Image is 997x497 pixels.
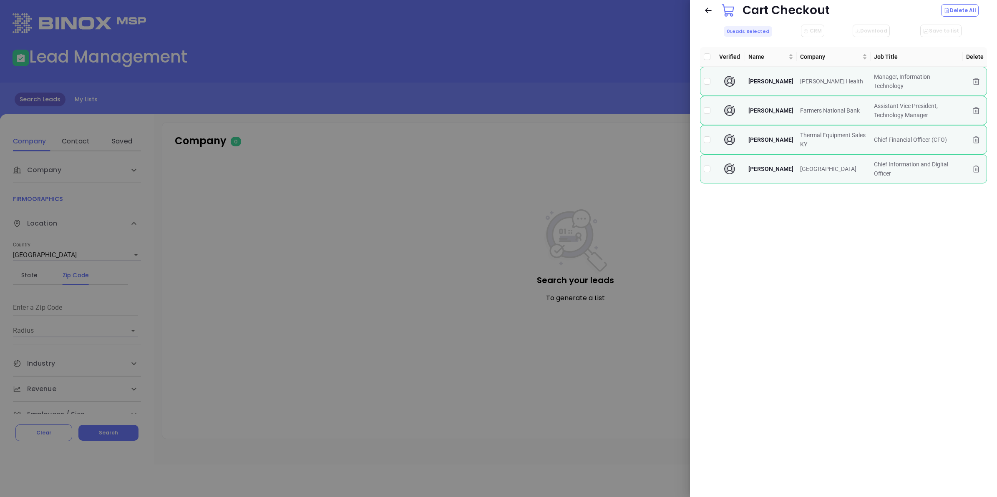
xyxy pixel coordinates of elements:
button: CRM [801,25,824,37]
td: Chief Financial Officer (CFO) [871,125,963,154]
td: Chief Information and Digital Officer [871,154,963,183]
span: Company [800,52,861,61]
th: Verified [714,47,745,67]
th: Name [745,47,797,67]
span: [PERSON_NAME] [748,107,793,114]
span: [PERSON_NAME] [748,78,793,85]
button: Save to list [920,25,962,37]
img: human verify [723,104,736,117]
img: human verify [723,133,736,146]
span: 0 Leads Selected [724,26,772,37]
td: Assistant Vice President, Technology Manager [871,96,963,125]
td: Thermal Equipment Sales KY [797,125,871,154]
span: [PERSON_NAME] [748,166,793,172]
button: Download [853,25,890,37]
span: Name [748,52,787,61]
th: Company [797,47,871,67]
img: human verify [723,162,736,176]
div: Cart Checkout [743,2,830,19]
td: [PERSON_NAME] Health [797,67,871,96]
th: Job Title [871,47,963,67]
td: Farmers National Bank [797,96,871,125]
td: Manager, Information Technology [871,67,963,96]
th: Delete [963,47,987,67]
img: human verify [723,75,736,88]
span: [PERSON_NAME] [748,136,793,143]
td: [GEOGRAPHIC_DATA] [797,154,871,183]
button: Delete All [941,4,979,17]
